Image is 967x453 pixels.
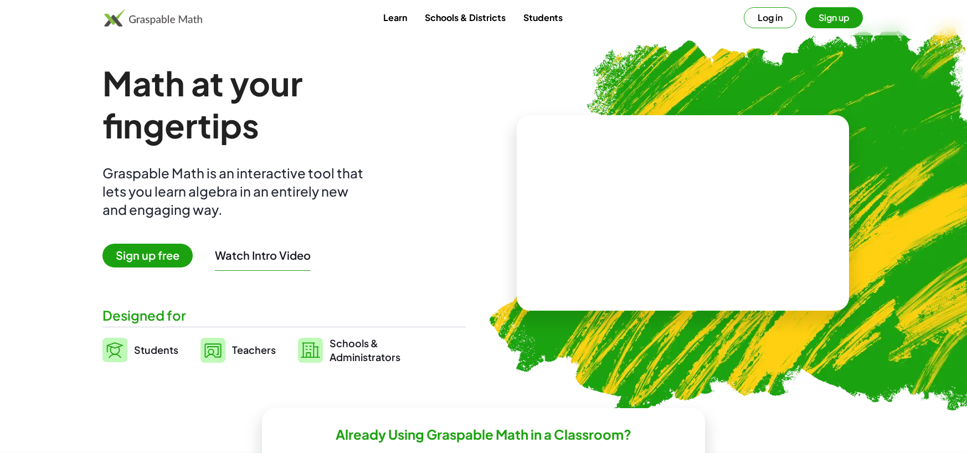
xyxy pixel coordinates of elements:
[600,172,766,255] video: What is this? This is dynamic math notation. Dynamic math notation plays a central role in how Gr...
[232,343,276,356] span: Teachers
[374,7,416,28] a: Learn
[102,244,193,267] span: Sign up free
[134,343,178,356] span: Students
[298,336,400,364] a: Schools &Administrators
[298,338,323,363] img: svg%3e
[200,336,276,364] a: Teachers
[744,7,796,28] button: Log in
[102,62,455,146] h1: Math at your fingertips
[330,336,400,364] span: Schools & Administrators
[200,338,225,363] img: svg%3e
[102,306,466,325] div: Designed for
[416,7,515,28] a: Schools & Districts
[102,336,178,364] a: Students
[805,7,863,28] button: Sign up
[102,338,127,362] img: svg%3e
[515,7,572,28] a: Students
[336,426,631,443] h2: Already Using Graspable Math in a Classroom?
[215,248,311,262] button: Watch Intro Video
[102,164,368,219] div: Graspable Math is an interactive tool that lets you learn algebra in an entirely new and engaging...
